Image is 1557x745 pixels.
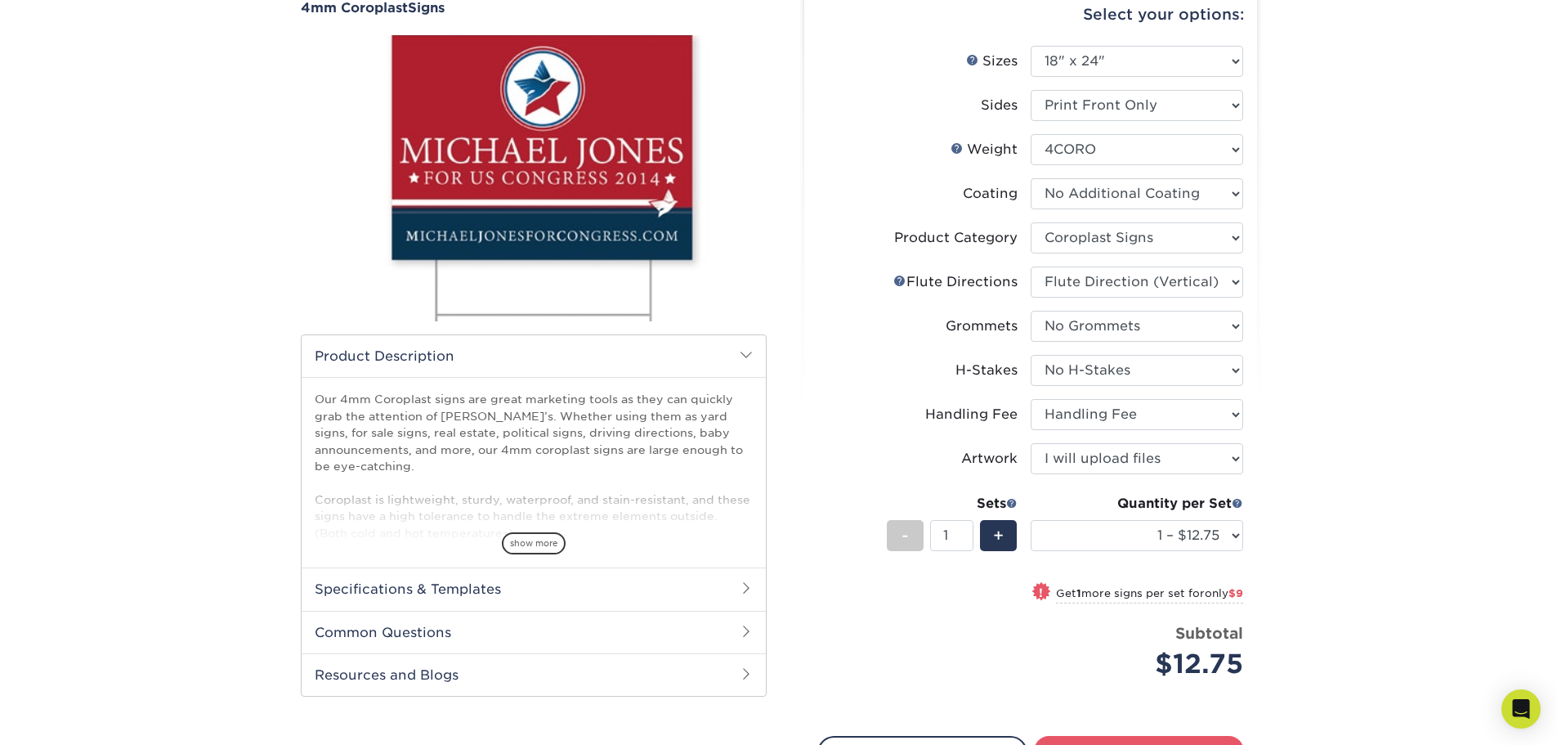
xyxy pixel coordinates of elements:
div: $12.75 [1043,644,1243,684]
h2: Specifications & Templates [302,568,766,610]
div: Coating [963,184,1018,204]
h2: Product Description [302,335,766,377]
span: only [1205,587,1243,599]
span: $9 [1228,587,1243,599]
div: Sets [887,494,1018,514]
span: show more [502,532,566,554]
div: Open Intercom Messenger [1501,689,1541,729]
span: ! [1039,584,1043,601]
strong: 1 [1076,587,1081,599]
div: Handling Fee [925,405,1018,424]
div: Sides [981,96,1018,115]
div: Artwork [961,449,1018,469]
img: 4mm Coroplast 01 [301,17,767,339]
h2: Resources and Blogs [302,653,766,696]
small: Get more signs per set for [1056,587,1243,604]
div: Weight [951,140,1018,159]
div: Quantity per Set [1031,494,1243,514]
div: Grommets [946,316,1018,336]
div: H-Stakes [955,361,1018,380]
div: Product Category [894,228,1018,248]
span: - [902,523,909,548]
div: Flute Directions [893,272,1018,292]
div: Sizes [966,52,1018,71]
span: + [993,523,1004,548]
h2: Common Questions [302,611,766,653]
strong: Subtotal [1175,624,1243,642]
